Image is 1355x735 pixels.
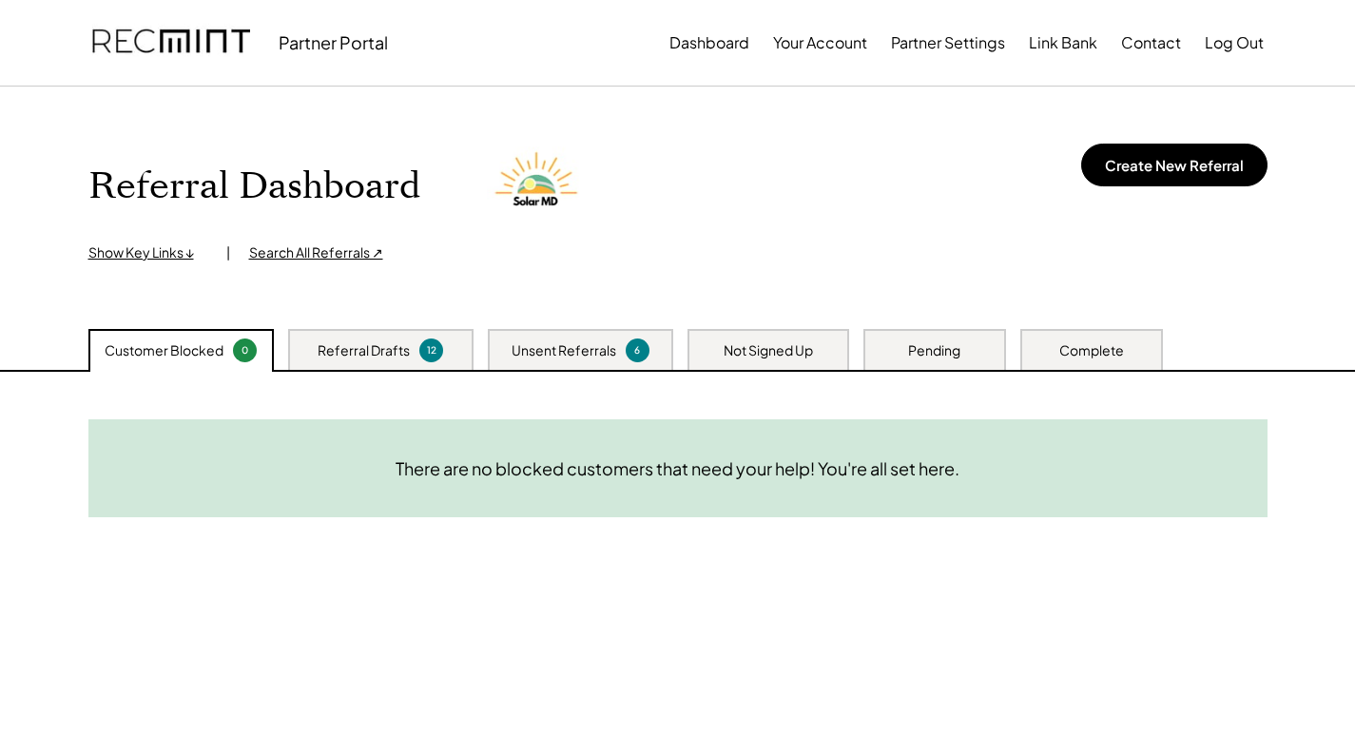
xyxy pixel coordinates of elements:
div: 0 [236,343,254,358]
img: recmint-logotype%403x.png [92,10,250,75]
div: Referral Drafts [318,341,410,360]
button: Dashboard [669,24,749,62]
h1: Referral Dashboard [88,164,420,209]
div: There are no blocked customers that need your help! You're all set here. [396,457,959,479]
div: Pending [908,341,960,360]
button: Your Account [773,24,867,62]
div: 12 [422,343,440,358]
div: Customer Blocked [105,341,223,360]
button: Create New Referral [1081,144,1268,186]
img: Solar%20MD%20LOgo.png [487,134,591,239]
button: Log Out [1205,24,1264,62]
button: Contact [1121,24,1181,62]
div: Complete [1059,341,1124,360]
div: Unsent Referrals [512,341,616,360]
div: Search All Referrals ↗ [249,243,383,262]
div: Not Signed Up [724,341,813,360]
div: Partner Portal [279,31,388,53]
button: Partner Settings [891,24,1005,62]
button: Link Bank [1029,24,1097,62]
div: 6 [629,343,647,358]
div: | [226,243,230,262]
div: Show Key Links ↓ [88,243,207,262]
